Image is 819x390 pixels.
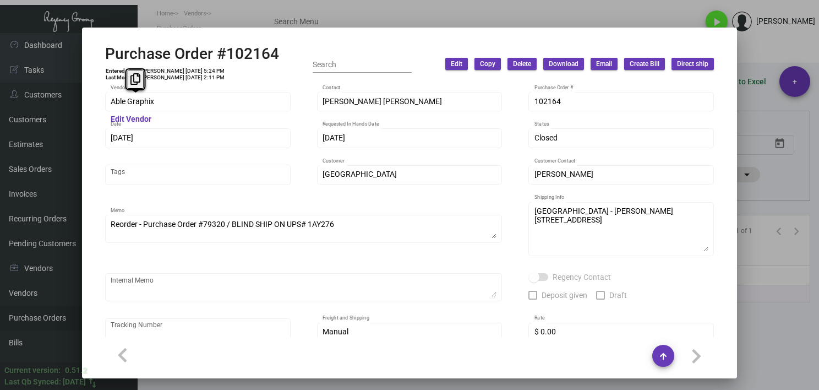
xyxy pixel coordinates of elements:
[141,74,225,81] td: [PERSON_NAME] [DATE] 2:11 PM
[65,365,87,376] div: 0.51.2
[480,59,495,69] span: Copy
[513,59,531,69] span: Delete
[130,73,140,85] i: Copy
[451,59,462,69] span: Edit
[609,289,627,302] span: Draft
[534,133,558,142] span: Closed
[671,58,714,70] button: Direct ship
[624,58,665,70] button: Create Bill
[105,45,279,63] h2: Purchase Order #102164
[323,327,348,336] span: Manual
[445,58,468,70] button: Edit
[105,74,141,81] td: Last Modified:
[4,365,61,376] div: Current version:
[553,270,611,284] span: Regency Contact
[111,115,151,124] mat-hint: Edit Vendor
[474,58,501,70] button: Copy
[630,59,659,69] span: Create Bill
[591,58,618,70] button: Email
[542,289,587,302] span: Deposit given
[141,68,225,74] td: [PERSON_NAME] [DATE] 5:24 PM
[677,59,708,69] span: Direct ship
[4,376,86,388] div: Last Qb Synced: [DATE]
[543,58,584,70] button: Download
[507,58,537,70] button: Delete
[105,68,141,74] td: Entered By:
[596,59,612,69] span: Email
[549,59,578,69] span: Download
